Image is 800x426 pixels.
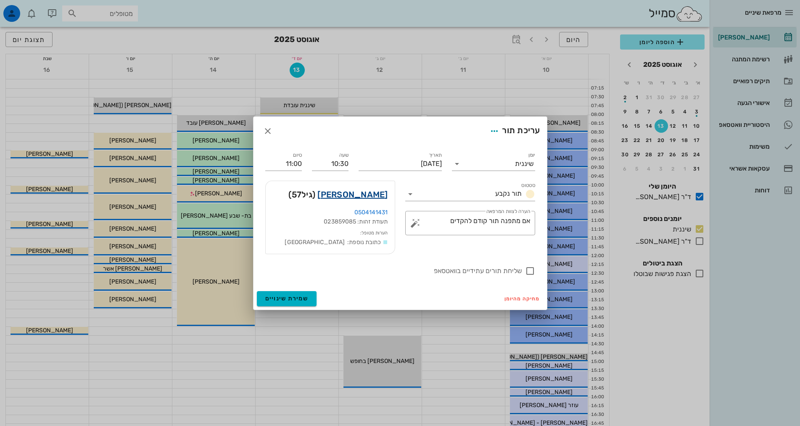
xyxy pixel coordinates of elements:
[360,230,388,236] small: הערות מטופל:
[265,267,522,275] label: שליחת תורים עתידיים בוואטסאפ
[528,152,535,158] label: יומן
[354,209,388,216] a: 0504141431
[265,295,309,302] span: שמירת שינויים
[495,189,522,197] span: תור נקבע
[285,239,381,246] span: כתובת נוספת: [GEOGRAPHIC_DATA]
[293,152,302,158] label: סיום
[405,187,535,201] div: סטטוסתור נקבע
[486,208,530,215] label: הערה לצוות המרפאה
[257,291,317,306] button: שמירת שינויים
[317,188,388,201] a: [PERSON_NAME]
[452,157,535,171] div: יומןשיננית
[339,152,349,158] label: שעה
[428,152,442,158] label: תאריך
[288,188,315,201] span: (גיל )
[487,124,540,139] div: עריכת תור
[292,189,302,200] span: 57
[272,217,388,226] div: תעודת זהות: 023859085
[504,296,540,302] span: מחיקה מהיומן
[515,160,533,168] div: שיננית
[521,182,535,189] label: סטטוס
[501,293,544,305] button: מחיקה מהיומן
